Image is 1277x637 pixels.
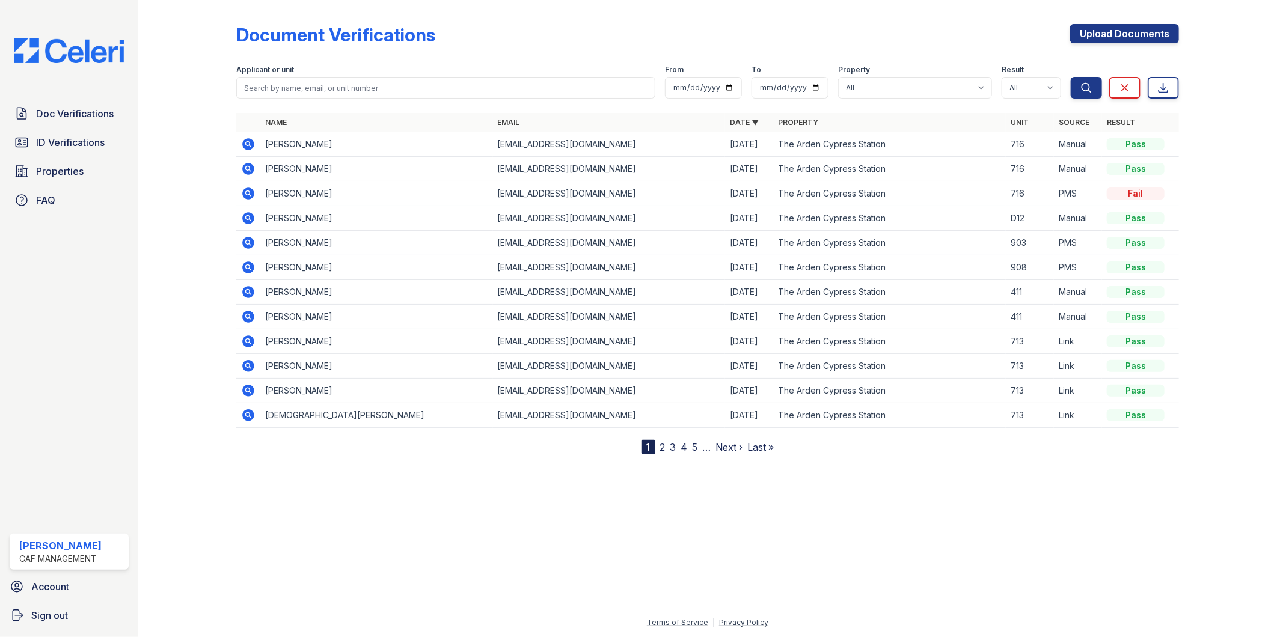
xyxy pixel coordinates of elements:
td: [EMAIL_ADDRESS][DOMAIN_NAME] [493,132,726,157]
td: [PERSON_NAME] [260,329,493,354]
td: PMS [1054,231,1102,255]
td: The Arden Cypress Station [773,305,1006,329]
span: … [703,440,711,454]
a: Terms of Service [647,618,708,627]
td: The Arden Cypress Station [773,132,1006,157]
label: Result [1002,65,1024,75]
td: [EMAIL_ADDRESS][DOMAIN_NAME] [493,181,726,206]
a: 3 [670,441,676,453]
td: D12 [1006,206,1054,231]
a: Date ▼ [730,118,759,127]
td: 411 [1006,305,1054,329]
td: Link [1054,403,1102,428]
span: ID Verifications [36,135,105,150]
td: The Arden Cypress Station [773,181,1006,206]
td: 903 [1006,231,1054,255]
td: Manual [1054,280,1102,305]
span: Account [31,579,69,594]
a: FAQ [10,188,129,212]
div: Pass [1107,237,1165,249]
div: Pass [1107,360,1165,372]
td: [PERSON_NAME] [260,305,493,329]
td: [DATE] [725,206,773,231]
label: Applicant or unit [236,65,294,75]
td: [DATE] [725,157,773,181]
td: PMS [1054,181,1102,206]
a: Property [778,118,818,127]
td: [EMAIL_ADDRESS][DOMAIN_NAME] [493,231,726,255]
div: Pass [1107,212,1165,224]
td: [DATE] [725,132,773,157]
td: [EMAIL_ADDRESS][DOMAIN_NAME] [493,379,726,403]
td: Manual [1054,305,1102,329]
td: [PERSON_NAME] [260,280,493,305]
td: Link [1054,329,1102,354]
div: CAF Management [19,553,102,565]
td: 713 [1006,379,1054,403]
td: [DATE] [725,181,773,206]
td: [EMAIL_ADDRESS][DOMAIN_NAME] [493,255,726,280]
div: Pass [1107,138,1165,150]
td: 713 [1006,329,1054,354]
a: Doc Verifications [10,102,129,126]
td: PMS [1054,255,1102,280]
span: Doc Verifications [36,106,114,121]
td: Link [1054,379,1102,403]
td: [PERSON_NAME] [260,379,493,403]
td: [PERSON_NAME] [260,255,493,280]
button: Sign out [5,603,133,627]
td: The Arden Cypress Station [773,403,1006,428]
div: Pass [1107,311,1165,323]
a: Account [5,575,133,599]
td: [EMAIL_ADDRESS][DOMAIN_NAME] [493,305,726,329]
input: Search by name, email, or unit number [236,77,656,99]
div: Pass [1107,409,1165,421]
td: [PERSON_NAME] [260,181,493,206]
td: The Arden Cypress Station [773,379,1006,403]
td: [DATE] [725,403,773,428]
td: [PERSON_NAME] [260,157,493,181]
span: Properties [36,164,84,178]
img: CE_Logo_Blue-a8612792a0a2168367f1c8372b55b34899dd931a85d93a1a3d3e32e68fde9ad4.png [5,38,133,63]
div: 1 [642,440,655,454]
td: [DATE] [725,379,773,403]
td: [EMAIL_ADDRESS][DOMAIN_NAME] [493,354,726,379]
span: Sign out [31,608,68,623]
td: [DATE] [725,354,773,379]
td: 713 [1006,403,1054,428]
a: 5 [693,441,698,453]
td: 716 [1006,132,1054,157]
td: The Arden Cypress Station [773,280,1006,305]
td: [EMAIL_ADDRESS][DOMAIN_NAME] [493,206,726,231]
td: Manual [1054,132,1102,157]
td: The Arden Cypress Station [773,157,1006,181]
td: Link [1054,354,1102,379]
td: 713 [1006,354,1054,379]
td: [DATE] [725,305,773,329]
div: [PERSON_NAME] [19,538,102,553]
a: Result [1107,118,1135,127]
td: [PERSON_NAME] [260,132,493,157]
td: 908 [1006,255,1054,280]
a: Source [1059,118,1089,127]
a: Last » [748,441,774,453]
span: FAQ [36,193,55,207]
td: The Arden Cypress Station [773,329,1006,354]
td: The Arden Cypress Station [773,231,1006,255]
td: [PERSON_NAME] [260,231,493,255]
td: [DATE] [725,231,773,255]
div: Pass [1107,163,1165,175]
div: Pass [1107,261,1165,273]
td: [DATE] [725,280,773,305]
a: 2 [660,441,666,453]
td: [PERSON_NAME] [260,354,493,379]
a: Name [265,118,287,127]
td: The Arden Cypress Station [773,206,1006,231]
td: Manual [1054,157,1102,181]
div: Pass [1107,385,1165,397]
a: 4 [681,441,688,453]
td: [DATE] [725,329,773,354]
td: Manual [1054,206,1102,231]
td: The Arden Cypress Station [773,255,1006,280]
a: Properties [10,159,129,183]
